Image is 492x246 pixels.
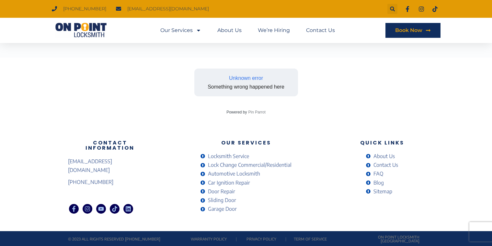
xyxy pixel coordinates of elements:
span: FAQ [372,169,383,178]
h3: Contact Information [68,140,152,151]
a: Privacy Policy [246,237,276,241]
div: Powered by [225,107,267,118]
a: About Us [366,152,398,161]
h3: Quick Links [340,140,424,145]
span: Blog [372,178,384,187]
span: Door Repair [206,187,235,196]
a: [PHONE_NUMBER] [68,178,152,187]
a: Sitemap [366,187,398,196]
p: Something wrong happened here [208,82,284,91]
a: About Us [217,23,242,38]
a: Term of service [294,237,327,241]
a: Locksmith Service [200,152,292,161]
a: Our Services [160,23,201,38]
span: Car Ignition Repair [206,178,250,187]
a: FAQ [366,169,398,178]
span: Garage Door [206,205,237,213]
p: Unknown error [208,74,284,82]
a: Book Now [385,23,441,38]
h3: Our Services [159,140,334,145]
a: Lock Change Commercial/Residential [200,161,292,169]
a: Door Repair [200,187,292,196]
nav: Menu [160,23,335,38]
a: We’re Hiring [258,23,290,38]
a: Warranty Policy [191,237,227,241]
span: Contact Us [372,161,398,169]
span: About Us [372,152,395,161]
span: Lock Change Commercial/Residential [206,161,292,169]
span: Sitemap [372,187,392,196]
span: [PHONE_NUMBER] [62,5,106,13]
p: © 2023 All rights reserved [PHONE_NUMBER] [68,237,184,241]
span: Automotive Locksmith [206,169,260,178]
a: Car Ignition Repair [200,178,292,187]
span: [EMAIL_ADDRESS][DOMAIN_NAME] [126,5,209,13]
a: Sliding Door [200,196,292,205]
a: Blog [366,178,398,187]
span: Sliding Door [206,196,236,205]
span: [PHONE_NUMBER] [68,178,113,187]
span: Locksmith Service [206,152,249,161]
p: On Point Locksmith [GEOGRAPHIC_DATA] [343,235,419,243]
a: Contact Us [306,23,335,38]
a: Pin Parrot [247,110,266,115]
span: Book Now [395,28,422,33]
a: Automotive Locksmith [200,169,292,178]
a: Contact Us [366,161,398,169]
div: Search [387,4,397,14]
p: | [284,237,287,241]
p: | [234,237,238,241]
a: [EMAIL_ADDRESS][DOMAIN_NAME] [68,157,152,175]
